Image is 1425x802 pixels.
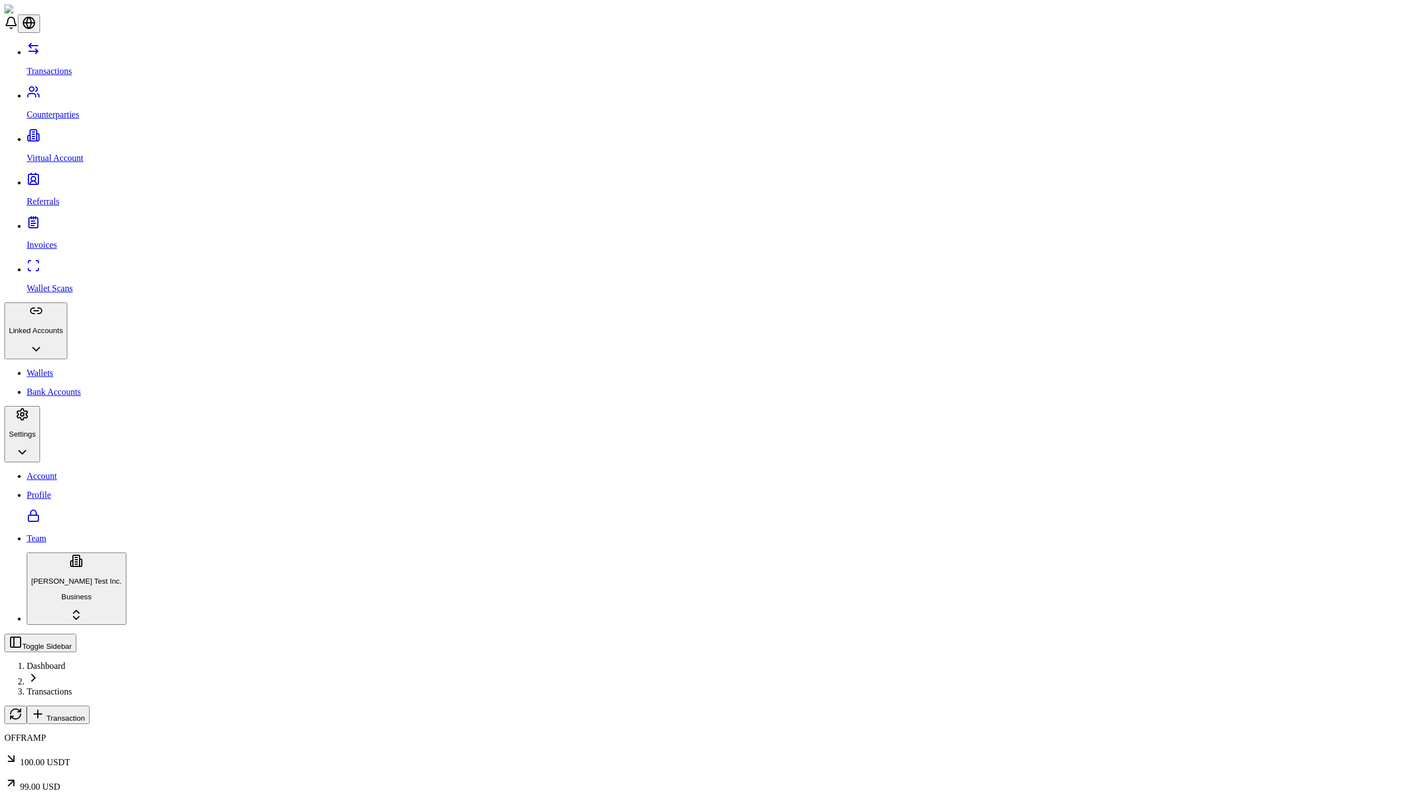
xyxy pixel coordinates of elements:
p: Business [31,593,122,601]
a: Invoices [27,221,1421,250]
p: Invoices [27,240,1421,250]
a: Wallets [27,368,1421,378]
button: [PERSON_NAME] Test Inc.Business [27,552,126,625]
a: Profile [27,490,1421,524]
a: Referrals [27,178,1421,207]
p: Wallet Scans [27,283,1421,294]
button: Transaction [27,706,90,724]
button: Linked Accounts [4,302,67,359]
button: Toggle Sidebar [4,634,76,652]
a: Dashboard [27,661,65,671]
a: Bank Accounts [27,387,1421,397]
a: Team [27,534,1421,544]
p: Counterparties [27,110,1421,120]
p: Referrals [27,197,1421,207]
span: Transaction [46,714,85,722]
p: Virtual Account [27,153,1421,163]
p: OFFRAMP [4,733,1421,743]
p: Settings [9,430,36,438]
p: Linked Accounts [9,326,63,335]
p: [PERSON_NAME] Test Inc. [31,577,122,585]
p: Transactions [27,66,1421,76]
span: Toggle Sidebar [22,642,72,651]
button: Settings [4,406,40,463]
a: Transactions [27,47,1421,76]
img: ShieldPay Logo [4,4,71,14]
a: Transactions [27,687,72,696]
p: Profile [27,490,1421,500]
nav: breadcrumb [4,661,1421,697]
a: Wallet Scans [27,265,1421,294]
p: 99.00 USD [4,776,1421,792]
a: Account [27,471,1421,481]
a: Counterparties [27,91,1421,120]
a: Virtual Account [27,134,1421,163]
p: 100.00 USDT [4,752,1421,767]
